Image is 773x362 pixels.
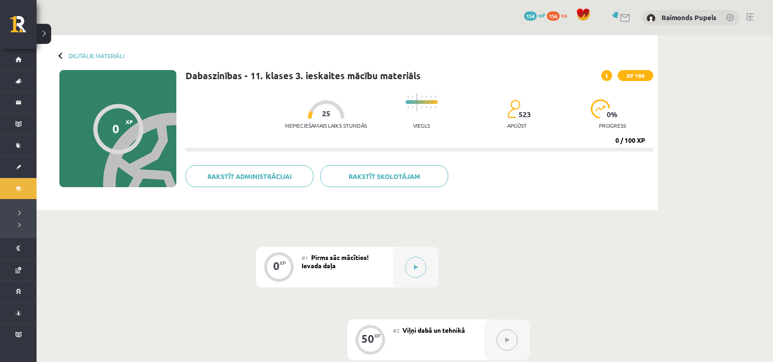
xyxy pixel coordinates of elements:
[599,122,626,129] p: progress
[524,11,537,21] span: 154
[408,96,408,98] img: icon-short-line-57e1e144782c952c97e751825c79c345078a6d821885a25fce030b3d8c18986b.svg
[412,96,413,98] img: icon-short-line-57e1e144782c952c97e751825c79c345078a6d821885a25fce030b3d8c18986b.svg
[538,11,545,19] span: mP
[417,93,418,111] img: icon-long-line-d9ea69661e0d244f92f715978eff75569469978d946b2353a9bb055b3ed8787d.svg
[302,253,369,270] span: Pirms sāc mācīties! Ievada daļa
[320,165,448,187] a: Rakstīt skolotājam
[507,122,527,129] p: apgūst
[285,122,367,129] p: Nepieciešamais laiks stundās
[374,333,381,338] div: XP
[507,99,520,119] img: students-c634bb4e5e11cddfef0936a35e636f08e4e9abd3cc4e673bd6f9a4125e45ecb1.svg
[69,52,124,59] a: Digitālie materiāli
[402,326,465,334] span: Viļņi dabā un tehnikā
[519,110,531,119] span: 523
[421,106,422,108] img: icon-short-line-57e1e144782c952c97e751825c79c345078a6d821885a25fce030b3d8c18986b.svg
[547,11,572,19] a: 156 xp
[10,16,37,39] a: Rīgas 1. Tālmācības vidusskola
[435,96,436,98] img: icon-short-line-57e1e144782c952c97e751825c79c345078a6d821885a25fce030b3d8c18986b.svg
[662,13,716,22] a: Raimonds Pupels
[618,70,653,81] span: XP 100
[524,11,545,19] a: 154 mP
[273,262,280,270] div: 0
[591,99,610,119] img: icon-progress-161ccf0a02000e728c5f80fcf4c31c7af3da0e1684b2b1d7c360e028c24a22f1.svg
[302,254,308,261] span: #1
[185,165,313,187] a: Rakstīt administrācijai
[280,260,286,265] div: XP
[393,327,400,334] span: #2
[112,122,119,135] div: 0
[412,106,413,108] img: icon-short-line-57e1e144782c952c97e751825c79c345078a6d821885a25fce030b3d8c18986b.svg
[185,70,421,81] h1: Dabaszinības - 11. klases 3. ieskaites mācību materiāls
[408,106,408,108] img: icon-short-line-57e1e144782c952c97e751825c79c345078a6d821885a25fce030b3d8c18986b.svg
[126,119,133,125] span: XP
[435,106,436,108] img: icon-short-line-57e1e144782c952c97e751825c79c345078a6d821885a25fce030b3d8c18986b.svg
[547,11,560,21] span: 156
[607,110,618,119] span: 0 %
[426,106,427,108] img: icon-short-line-57e1e144782c952c97e751825c79c345078a6d821885a25fce030b3d8c18986b.svg
[646,14,656,23] img: Raimonds Pupels
[421,96,422,98] img: icon-short-line-57e1e144782c952c97e751825c79c345078a6d821885a25fce030b3d8c18986b.svg
[322,109,330,118] span: 25
[561,11,567,19] span: xp
[413,122,430,129] p: Viegls
[361,335,374,343] div: 50
[426,96,427,98] img: icon-short-line-57e1e144782c952c97e751825c79c345078a6d821885a25fce030b3d8c18986b.svg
